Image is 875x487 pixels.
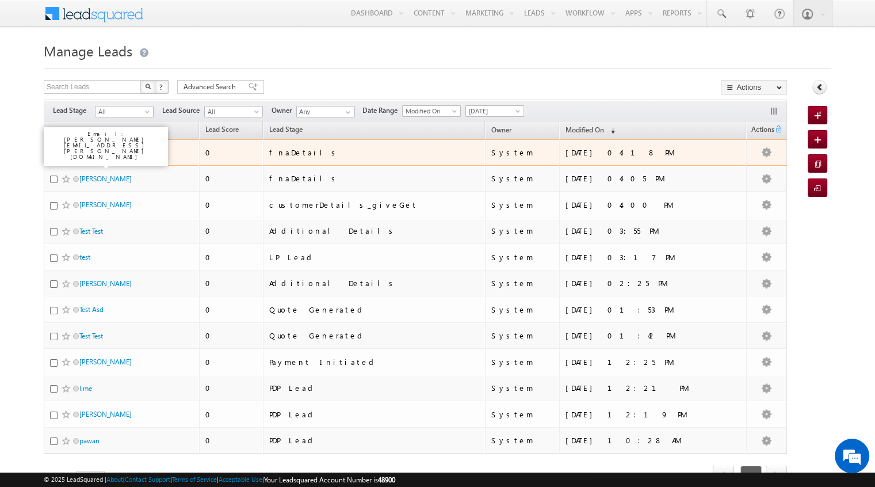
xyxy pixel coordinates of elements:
[44,41,132,60] span: Manage Leads
[125,475,170,483] a: Contact Support
[200,123,244,138] a: Lead Score
[491,226,554,236] div: System
[560,123,621,138] a: Modified On (sorted descending)
[159,82,165,92] span: ?
[606,126,615,135] span: (sorted descending)
[269,330,427,341] div: Quote Generated
[53,105,95,116] span: Lead Stage
[721,80,787,94] button: Actions
[272,105,296,116] span: Owner
[565,147,724,158] div: [DATE] 04:18 PM
[491,173,554,184] div: System
[106,475,123,483] a: About
[79,227,103,235] a: Test Test
[205,305,258,315] div: 0
[565,435,724,446] div: [DATE] 10:28 AM
[162,105,204,116] span: Lead Source
[491,305,554,315] div: System
[264,475,395,484] span: Your Leadsquared Account Number is
[269,383,427,393] div: PDP Lead
[269,357,427,367] div: Payment Initiated
[491,435,554,446] div: System
[219,475,262,483] a: Acceptable Use
[184,82,239,92] span: Advanced Search
[79,384,92,393] a: lime
[269,226,427,236] div: Additional Details
[205,106,259,117] span: All
[79,279,132,288] a: [PERSON_NAME]
[269,200,427,210] div: customerDetails_giveGet
[155,80,169,94] button: ?
[113,470,240,483] div: 1 - 12 of 12
[565,173,724,184] div: [DATE] 04:05 PM
[565,330,724,341] div: [DATE] 01:42 PM
[79,174,132,183] a: [PERSON_NAME]
[79,436,100,445] a: pawan
[79,200,132,209] a: [PERSON_NAME]
[766,466,787,485] span: next
[491,252,554,262] div: System
[296,106,355,117] input: Type to Search
[565,200,724,210] div: [DATE] 04:00 PM
[44,471,67,481] div: Show
[713,466,734,485] span: prev
[205,330,258,341] div: 0
[565,226,724,236] div: [DATE] 03:55 PM
[565,252,724,262] div: [DATE] 03:17 PM
[565,125,604,134] span: Modified On
[491,125,511,134] span: Owner
[713,467,734,485] a: prev
[269,252,427,262] div: LP Lead
[269,409,427,420] div: PDP Lead
[204,106,263,117] a: All
[269,147,427,158] div: fnaDetails
[491,278,554,288] div: System
[79,332,103,340] a: Test Test
[145,83,151,89] img: Search
[48,131,163,159] p: Email: [PERSON_NAME][EMAIL_ADDRESS][PERSON_NAME][DOMAIN_NAME]
[378,475,395,484] span: 48900
[263,123,308,138] a: Lead Stage
[269,173,427,184] div: fnaDetails
[205,435,258,446] div: 0
[205,173,258,184] div: 0
[205,357,258,367] div: 0
[565,357,724,367] div: [DATE] 12:25 PM
[269,305,427,315] div: Quote Generated
[362,105,402,116] span: Date Range
[466,106,521,116] span: [DATE]
[740,466,762,485] span: 1
[403,106,457,116] span: Modified On
[269,435,427,446] div: PDP Lead
[565,305,724,315] div: [DATE] 01:53 PM
[491,409,554,420] div: System
[205,252,258,262] div: 0
[205,147,258,158] div: 0
[205,383,258,393] div: 0
[79,305,104,314] a: Test Asd
[205,278,258,288] div: 0
[339,106,354,118] a: Show All Items
[269,125,303,134] span: Lead Stage
[402,105,461,117] a: Modified On
[205,226,258,236] div: 0
[491,200,554,210] div: System
[79,253,90,261] a: test
[172,475,217,483] a: Terms of Service
[79,410,132,418] a: [PERSON_NAME]
[766,467,787,485] a: next
[95,106,154,117] a: All
[205,409,258,420] div: 0
[491,330,554,341] div: System
[491,383,554,393] div: System
[269,278,427,288] div: Additional Details
[77,471,95,484] span: 100
[491,147,554,158] div: System
[465,105,524,117] a: [DATE]
[491,357,554,367] div: System
[205,200,258,210] div: 0
[565,409,724,420] div: [DATE] 12:19 PM
[565,278,724,288] div: [DATE] 02:25 PM
[565,383,724,393] div: [DATE] 12:21 PM
[95,106,150,117] span: All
